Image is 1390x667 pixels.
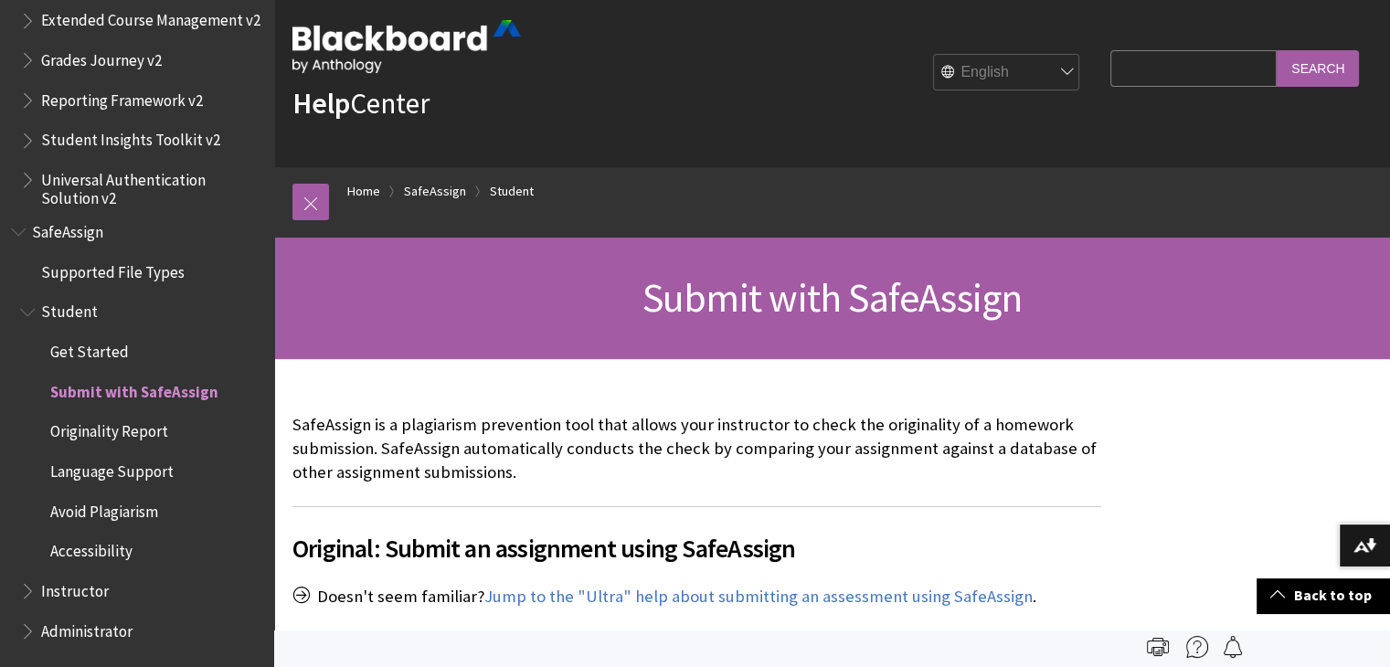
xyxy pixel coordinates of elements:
a: Back to top [1257,578,1390,612]
span: Student Insights Toolkit v2 [41,125,220,150]
img: Print [1147,636,1169,658]
a: Home [347,180,380,203]
span: Submit with SafeAssign [642,272,1022,323]
img: Blackboard by Anthology [292,20,521,73]
strong: Help [292,85,350,122]
nav: Book outline for Blackboard SafeAssign [11,217,263,646]
span: Accessibility [50,536,133,561]
span: Originality Report [50,417,168,441]
span: SafeAssign [32,217,103,241]
a: Jump to the "Ultra" help about submitting an assessment using SafeAssign [484,586,1033,608]
a: HelpCenter [292,85,430,122]
span: Supported File Types [41,257,185,281]
select: Site Language Selector [934,55,1080,91]
span: Administrator [41,616,133,641]
img: Follow this page [1222,636,1244,658]
span: Student [41,297,98,322]
span: Instructor [41,576,109,600]
span: Language Support [50,456,174,481]
p: Doesn't seem familiar? . [292,585,1101,609]
span: Grades Journey v2 [41,45,162,69]
span: Submit with SafeAssign [50,376,218,401]
a: Student [490,180,534,203]
span: Reporting Framework v2 [41,85,203,110]
input: Search [1277,50,1359,86]
p: SafeAssign is a plagiarism prevention tool that allows your instructor to check the originality o... [292,413,1101,485]
span: Get Started [50,336,129,361]
p: SafeAssign can only process files smaller than 10MB. If your submission is larger than 10MB, Safe... [292,626,1101,667]
span: Original: Submit an assignment using SafeAssign [292,529,1101,567]
span: Extended Course Management v2 [41,5,260,30]
span: Avoid Plagiarism [50,496,158,521]
span: Universal Authentication Solution v2 [41,164,261,207]
a: SafeAssign [404,180,466,203]
img: More help [1186,636,1208,658]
